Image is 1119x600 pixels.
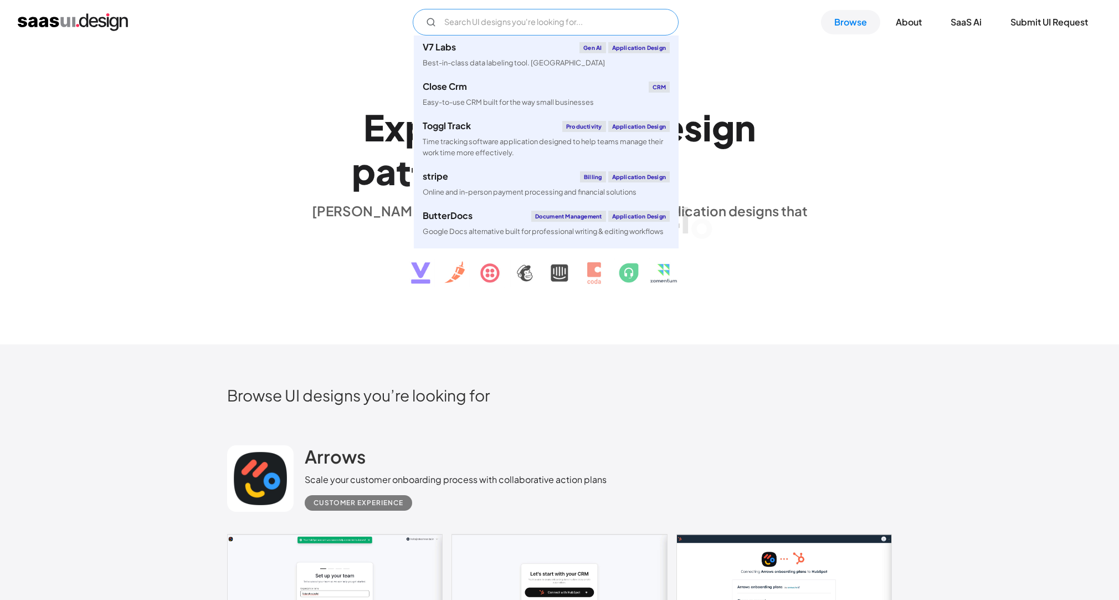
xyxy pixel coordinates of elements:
[423,82,467,91] div: Close Crm
[384,106,405,149] div: x
[413,9,679,35] form: Email Form
[392,236,727,293] img: text, icon, saas logo
[423,136,670,157] div: Time tracking software application designed to help teams manage their work time more effectively.
[579,42,605,53] div: Gen AI
[396,151,411,194] div: t
[608,121,670,132] div: Application Design
[414,204,679,243] a: ButterDocsDocument ManagementApplication DesignGoogle Docs alternative built for professional wri...
[18,13,128,31] a: home
[423,226,664,237] div: Google Docs alternative built for professional writing & editing workflows
[423,187,637,197] div: Online and in-person payment processing and financial solutions
[414,243,679,293] a: klaviyoEmail MarketingApplication DesignCreate personalised customer experiences across email, SM...
[690,203,714,246] div: o
[411,152,426,195] div: t
[305,106,814,191] h1: Explore SaaS UI design patterns & interactions.
[712,106,735,149] div: g
[414,165,679,204] a: stripeBillingApplication DesignOnline and in-person payment processing and financial solutions
[531,211,606,222] div: Document Management
[363,106,384,149] div: E
[997,10,1101,34] a: Submit UI Request
[562,121,605,132] div: Productivity
[414,75,679,114] a: Close CrmCRMEasy-to-use CRM built for the way small businesses
[423,121,471,130] div: Toggl Track
[305,445,366,467] h2: Arrows
[376,150,396,192] div: a
[649,82,670,93] div: CRM
[314,496,403,510] div: Customer Experience
[305,202,814,236] div: [PERSON_NAME] is a hand-picked collection of saas application designs that exhibit the best in cl...
[937,10,995,34] a: SaaS Ai
[702,106,712,149] div: i
[423,211,473,220] div: ButterDocs
[414,35,679,75] a: V7 LabsGen AIApplication DesignBest-in-class data labeling tool. [GEOGRAPHIC_DATA]
[608,42,670,53] div: Application Design
[608,171,670,182] div: Application Design
[227,385,892,405] h2: Browse UI designs you’re looking for
[423,172,448,181] div: stripe
[735,106,756,149] div: n
[882,10,935,34] a: About
[423,97,594,108] div: Easy-to-use CRM built for the way small businesses
[821,10,880,34] a: Browse
[413,9,679,35] input: Search UI designs you're looking for...
[423,58,605,68] div: Best-in-class data labeling tool. [GEOGRAPHIC_DATA]
[681,198,690,241] div: i
[352,149,376,192] div: p
[414,114,679,164] a: Toggl TrackProductivityApplication DesignTime tracking software application designed to help team...
[405,106,429,149] div: p
[423,43,456,52] div: V7 Labs
[580,171,605,182] div: Billing
[684,106,702,149] div: s
[305,473,607,486] div: Scale your customer onboarding process with collaborative action plans
[608,211,670,222] div: Application Design
[305,445,366,473] a: Arrows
